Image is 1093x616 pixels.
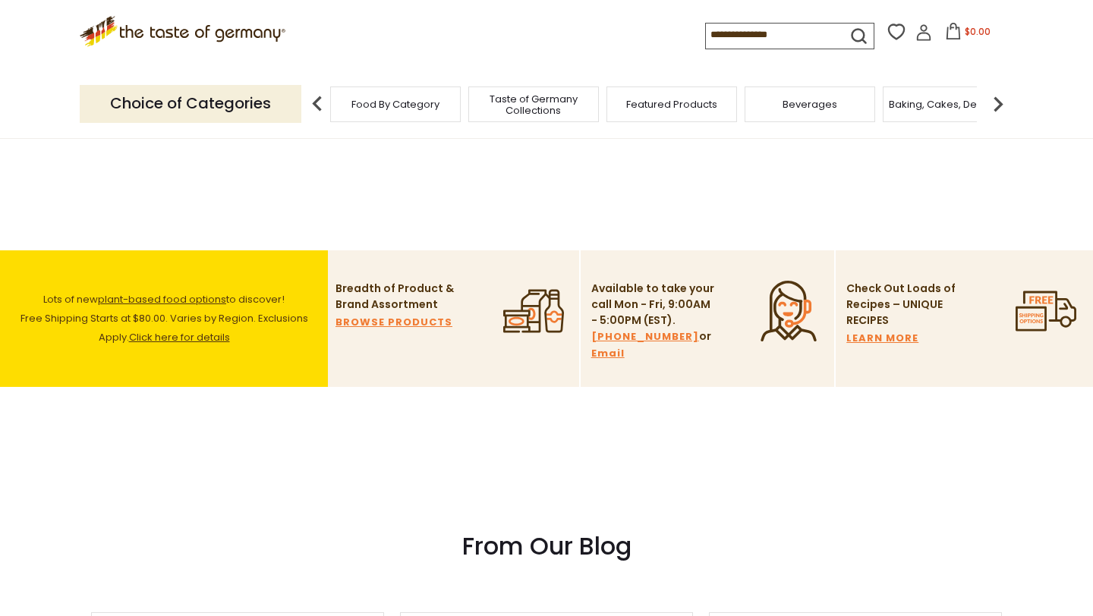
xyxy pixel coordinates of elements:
[98,292,226,306] a: plant-based food options
[80,85,301,122] p: Choice of Categories
[935,23,1000,46] button: $0.00
[889,99,1006,110] a: Baking, Cakes, Desserts
[335,281,461,313] p: Breadth of Product & Brand Assortment
[591,345,625,362] a: Email
[846,281,956,328] p: Check Out Loads of Recipes – UNIQUE RECIPES
[473,93,594,116] a: Taste of Germany Collections
[591,328,699,345] a: [PHONE_NUMBER]
[965,25,991,38] span: $0.00
[129,330,230,344] a: Click here for details
[20,292,308,344] span: Lots of new to discover! Free Shipping Starts at $80.00. Varies by Region. Exclusions Apply.
[351,99,439,110] a: Food By Category
[846,330,918,347] a: LEARN MORE
[302,89,332,119] img: previous arrow
[983,89,1013,119] img: next arrow
[783,99,837,110] a: Beverages
[626,99,717,110] a: Featured Products
[591,281,717,362] p: Available to take your call Mon - Fri, 9:00AM - 5:00PM (EST). or
[91,531,1002,561] h3: From Our Blog
[335,314,452,331] a: BROWSE PRODUCTS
